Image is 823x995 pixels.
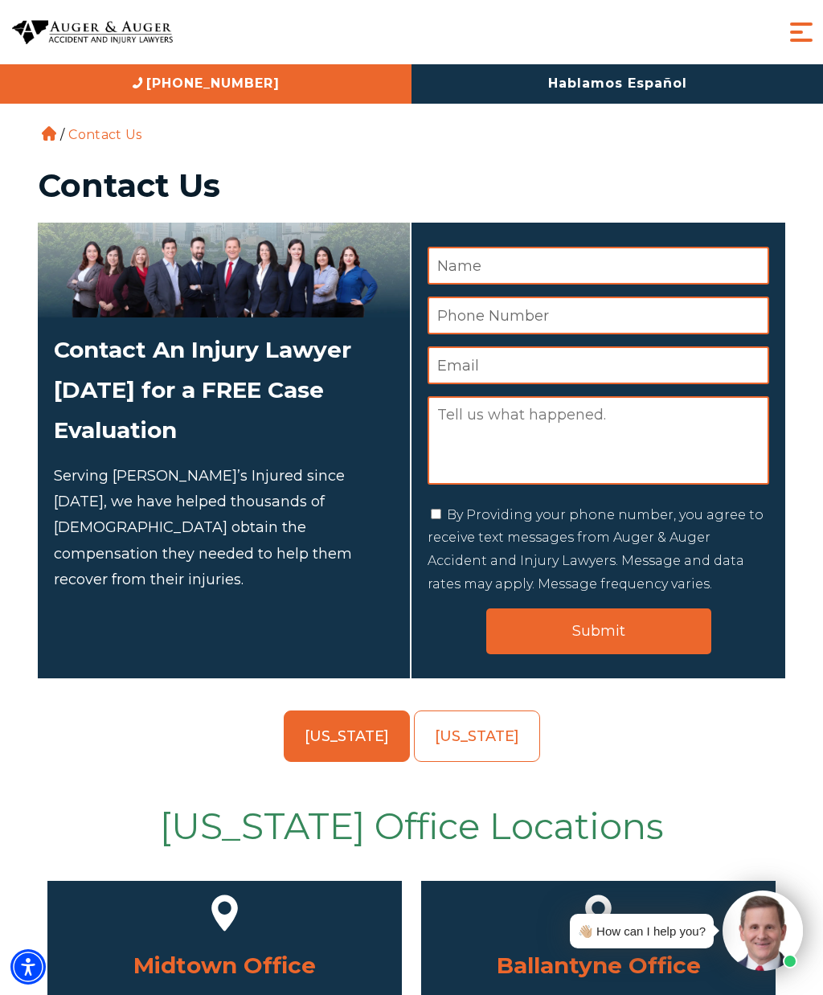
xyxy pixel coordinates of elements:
h2: Contact An Injury Lawyer [DATE] for a FREE Case Evaluation [54,330,394,451]
div: 👋🏼 How can I help you? [578,920,706,942]
input: Submit [486,608,711,654]
h2: [US_STATE] Office Locations [47,801,776,851]
div: Accessibility Menu [10,949,46,985]
button: Menu [785,16,817,48]
li: Contact Us [64,127,145,142]
input: Phone Number [428,297,769,334]
a: Hablamos Español [411,64,823,104]
img: Auger & Auger Accident and Injury Lawyers Logo [12,20,173,45]
label: By Providing your phone number, you agree to receive text messages from Auger & Auger Accident an... [428,507,764,592]
h1: Contact Us [38,170,785,202]
img: Attorneys [38,223,410,317]
p: Serving [PERSON_NAME]’s Injured since [DATE], we have helped thousands of [DEMOGRAPHIC_DATA] obta... [54,463,394,593]
img: Intaker widget Avatar [723,891,803,971]
h3: Ballantyne Office [445,945,751,985]
input: Name [428,247,769,285]
h3: Midtown Office [72,945,378,985]
a: Home [42,126,56,141]
input: Email [428,346,769,384]
a: [US_STATE] [414,710,540,762]
a: [US_STATE] [284,710,410,762]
